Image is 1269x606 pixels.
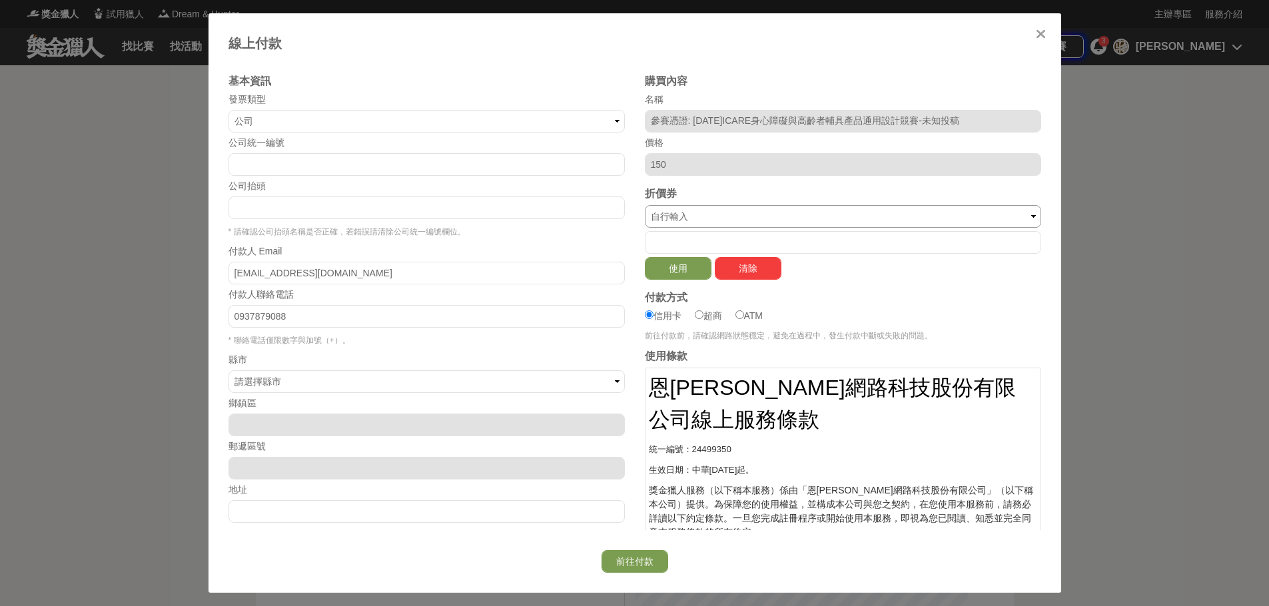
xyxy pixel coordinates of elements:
div: 線上付款 [228,33,1041,53]
span: 前往付款前，請確認網路狀態穩定，避免在過程中，發生付款中斷或失敗的問題。 [645,331,933,340]
span: 獎金獵人服務（以下稱本服務）係由「恩[PERSON_NAME]網路科技股份有限公司」（以下稱本公司）提供。為保障您的使用權益，並構成本公司與您之契約，在您使用本服務前，請務必詳讀以下約定條款。一... [649,485,1033,537]
div: 購買內容 [645,73,1041,89]
div: 基本資訊 [228,73,625,89]
button: 前往付款 [602,550,668,573]
input: ATM [735,310,744,319]
div: 地址 [228,483,625,497]
div: 郵遞區號 [228,440,625,454]
input: 超商 [695,310,703,319]
div: 公司抬頭 [228,179,625,193]
div: 折價券 [645,186,1041,202]
span: * 請確認公司抬頭名稱是否正確，若錯誤請清除公司統一編號欄位。 [228,227,466,236]
span: 生效日期：中華[DATE]起。 [649,465,755,475]
div: 價格 [645,136,1041,150]
span: 恩[PERSON_NAME]網路科技股份有限公司線上服務條款 [649,376,1016,432]
span: 信用卡 [653,310,681,321]
div: 使用條款 [645,348,1041,364]
span: 統一編號：24499350 [649,444,731,454]
input: 信用卡 [645,310,653,319]
button: 使用 [645,257,711,280]
div: 名稱 [645,93,1041,107]
div: 鄉鎮區 [228,396,625,410]
button: 清除 [715,257,781,280]
div: 縣市 [228,353,625,367]
div: 付款人 Email [228,244,625,258]
span: 超商 [703,310,722,321]
div: 公司統一編號 [228,136,625,150]
span: * 聯絡電話僅限數字與加號（+）。 [228,336,350,345]
span: ATM [744,310,763,321]
div: 發票類型 [228,93,625,107]
div: 付款人聯絡電話 [228,288,625,302]
div: 付款方式 [645,290,1041,306]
